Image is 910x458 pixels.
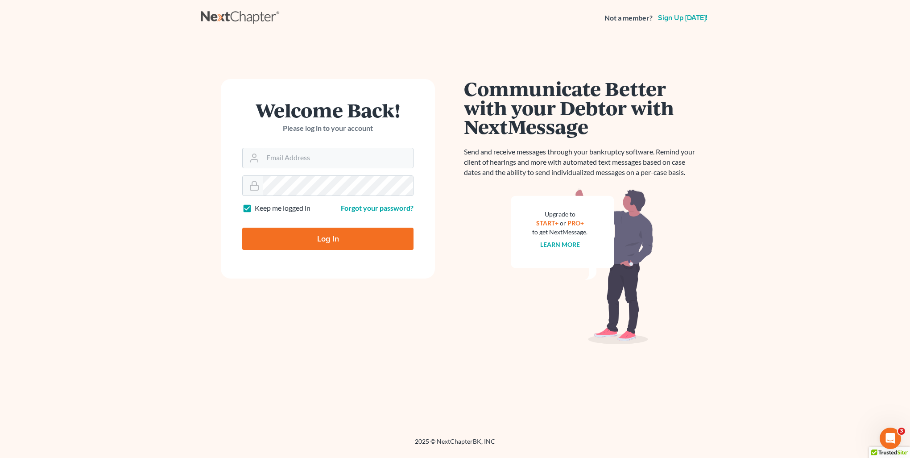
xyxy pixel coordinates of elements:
[880,428,901,449] iframe: Intercom live chat
[511,188,654,345] img: nextmessage_bg-59042aed3d76b12b5cd301f8e5b87938c9018125f34e5fa2b7a6b67550977c72.svg
[898,428,905,435] span: 3
[532,228,587,237] div: to get NextMessage.
[464,79,700,136] h1: Communicate Better with your Debtor with NextMessage
[242,228,414,250] input: Log In
[464,147,700,178] p: Send and receive messages through your bankruptcy software. Remind your client of hearings and mo...
[242,123,414,133] p: Please log in to your account
[201,437,709,453] div: 2025 © NextChapterBK, INC
[242,100,414,120] h1: Welcome Back!
[540,241,580,248] a: Learn more
[560,219,566,227] span: or
[536,219,558,227] a: START+
[532,210,587,219] div: Upgrade to
[604,13,653,23] strong: Not a member?
[255,203,310,213] label: Keep me logged in
[656,14,709,21] a: Sign up [DATE]!
[567,219,584,227] a: PRO+
[263,148,413,168] input: Email Address
[341,204,414,212] a: Forgot your password?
